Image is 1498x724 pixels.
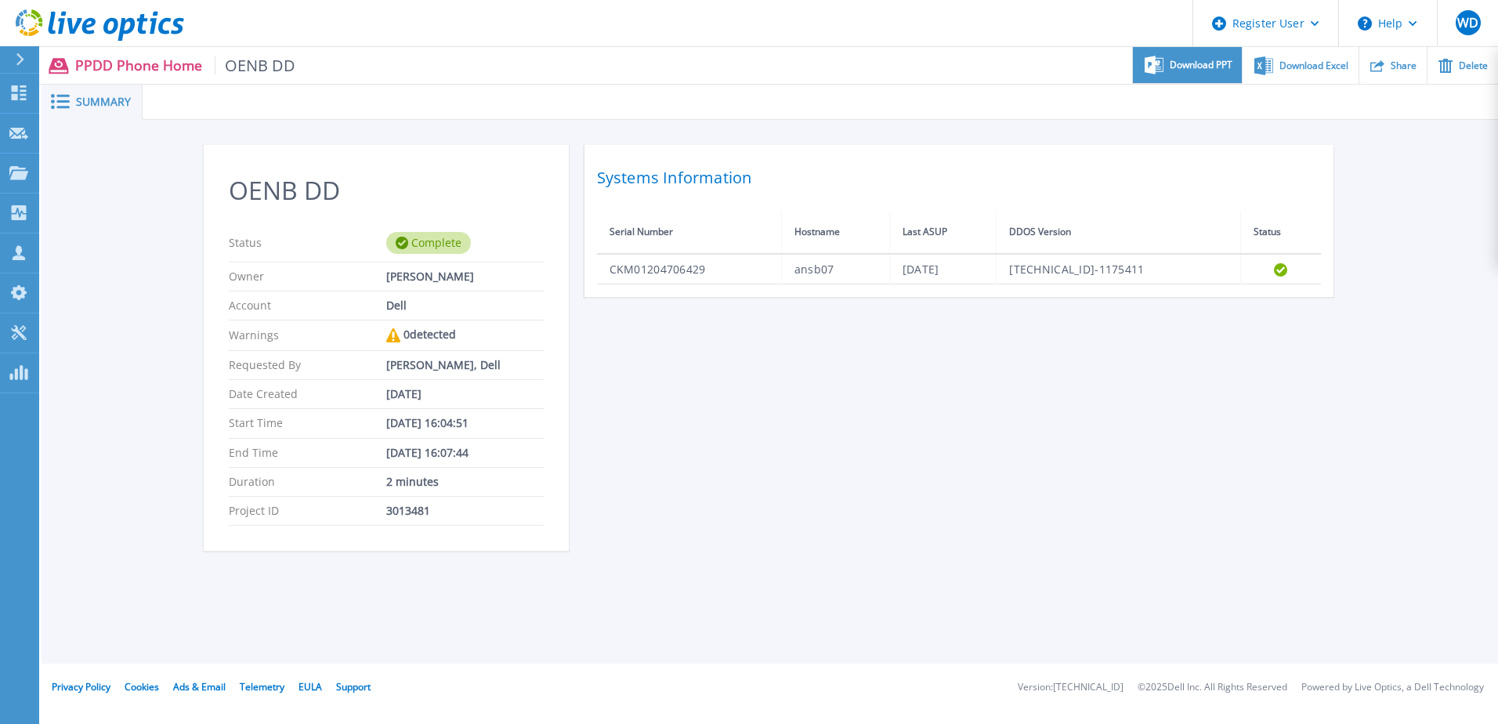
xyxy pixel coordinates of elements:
[229,447,386,459] p: End Time
[229,359,386,371] p: Requested By
[386,299,544,312] div: Dell
[240,680,284,693] a: Telemetry
[1138,682,1287,693] li: © 2025 Dell Inc. All Rights Reserved
[1240,211,1320,254] th: Status
[173,680,226,693] a: Ads & Email
[229,176,544,205] h2: OENB DD
[1459,61,1488,71] span: Delete
[386,505,544,517] div: 3013481
[299,680,322,693] a: EULA
[215,56,296,74] span: OENB DD
[781,211,889,254] th: Hostname
[229,328,386,342] p: Warnings
[386,476,544,488] div: 2 minutes
[1391,61,1417,71] span: Share
[229,505,386,517] p: Project ID
[597,211,782,254] th: Serial Number
[889,254,996,284] td: [DATE]
[1279,61,1348,71] span: Download Excel
[781,254,889,284] td: ansb07
[597,254,782,284] td: CKM01204706429
[229,270,386,283] p: Owner
[997,211,1240,254] th: DDOS Version
[386,232,471,254] div: Complete
[229,299,386,312] p: Account
[386,447,544,459] div: [DATE] 16:07:44
[229,417,386,429] p: Start Time
[1170,60,1232,70] span: Download PPT
[597,164,1321,192] h2: Systems Information
[229,388,386,400] p: Date Created
[386,328,544,342] div: 0 detected
[889,211,996,254] th: Last ASUP
[75,56,296,74] p: PPDD Phone Home
[386,388,544,400] div: [DATE]
[1018,682,1123,693] li: Version: [TECHNICAL_ID]
[386,417,544,429] div: [DATE] 16:04:51
[1301,682,1484,693] li: Powered by Live Optics, a Dell Technology
[52,680,110,693] a: Privacy Policy
[1457,16,1478,29] span: WD
[386,270,544,283] div: [PERSON_NAME]
[125,680,159,693] a: Cookies
[229,476,386,488] p: Duration
[336,680,371,693] a: Support
[386,359,544,371] div: [PERSON_NAME], Dell
[997,254,1240,284] td: [TECHNICAL_ID]-1175411
[76,96,131,107] span: Summary
[229,232,386,254] p: Status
